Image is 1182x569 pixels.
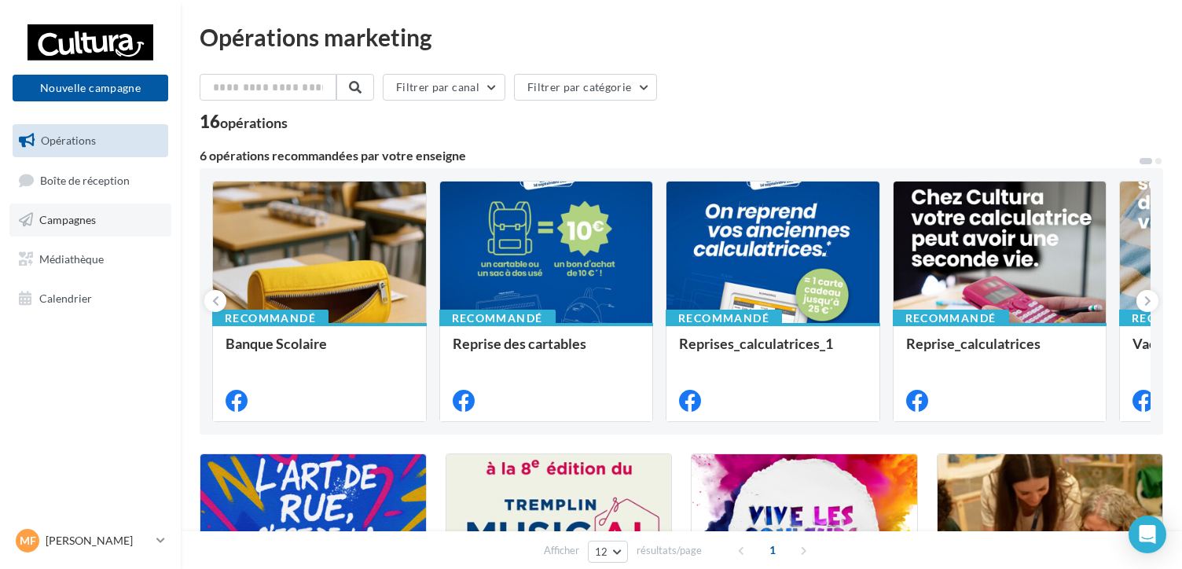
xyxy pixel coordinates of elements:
[666,310,782,327] div: Recommandé
[893,310,1009,327] div: Recommandé
[1129,516,1166,553] div: Open Intercom Messenger
[13,526,168,556] a: MF [PERSON_NAME]
[39,291,92,304] span: Calendrier
[637,543,702,558] span: résultats/page
[200,25,1163,49] div: Opérations marketing
[383,74,505,101] button: Filtrer par canal
[9,243,171,276] a: Médiathèque
[544,543,579,558] span: Afficher
[220,116,288,130] div: opérations
[40,173,130,186] span: Boîte de réception
[439,310,556,327] div: Recommandé
[595,545,608,558] span: 12
[212,310,329,327] div: Recommandé
[679,335,833,352] span: Reprises_calculatrices_1
[760,538,785,563] span: 1
[41,134,96,147] span: Opérations
[9,163,171,197] a: Boîte de réception
[588,541,628,563] button: 12
[200,113,288,130] div: 16
[226,335,327,352] span: Banque Scolaire
[46,533,150,549] p: [PERSON_NAME]
[20,533,36,549] span: MF
[514,74,657,101] button: Filtrer par catégorie
[9,204,171,237] a: Campagnes
[39,213,96,226] span: Campagnes
[453,335,586,352] span: Reprise des cartables
[13,75,168,101] button: Nouvelle campagne
[906,335,1041,352] span: Reprise_calculatrices
[39,252,104,266] span: Médiathèque
[9,282,171,315] a: Calendrier
[9,124,171,157] a: Opérations
[200,149,1138,162] div: 6 opérations recommandées par votre enseigne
